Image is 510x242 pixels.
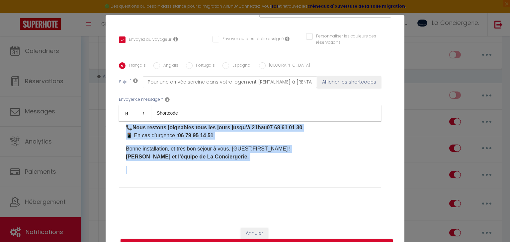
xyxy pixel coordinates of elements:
[267,125,302,130] strong: 07 68 61 01 30
[165,97,170,102] i: Message
[135,105,151,121] a: Italic
[133,78,138,83] i: Subject
[126,145,374,161] p: Bonne installation, et très bon séjour à vous, [GUEST:FIRST_NAME]​ ! ​
[132,125,261,130] strong: Nous restons joignables tous les jours jusqu’à 21h
[241,228,268,239] button: Annuler
[151,105,183,121] a: Shortcode
[160,62,178,70] label: Anglais
[317,76,381,88] button: Afficher les shortcodes
[173,36,178,42] i: Envoyer au voyageur
[5,3,25,23] button: Ouvrir le widget de chat LiveChat
[119,79,129,86] label: Sujet
[266,62,310,70] label: [GEOGRAPHIC_DATA]
[119,96,160,103] label: Envoyer ce message
[119,105,135,121] a: Bold
[126,154,249,159] strong: [PERSON_NAME] et l'équipe de La Conciergerie.
[126,62,146,70] label: Français
[178,133,213,138] strong: 06 79 95 14 51
[126,124,374,140] p: 📞 au 📱 En cas d’urgence :
[285,36,290,41] i: Envoyer au prestataire si il est assigné
[229,62,251,70] label: Espagnol
[193,62,215,70] label: Portugais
